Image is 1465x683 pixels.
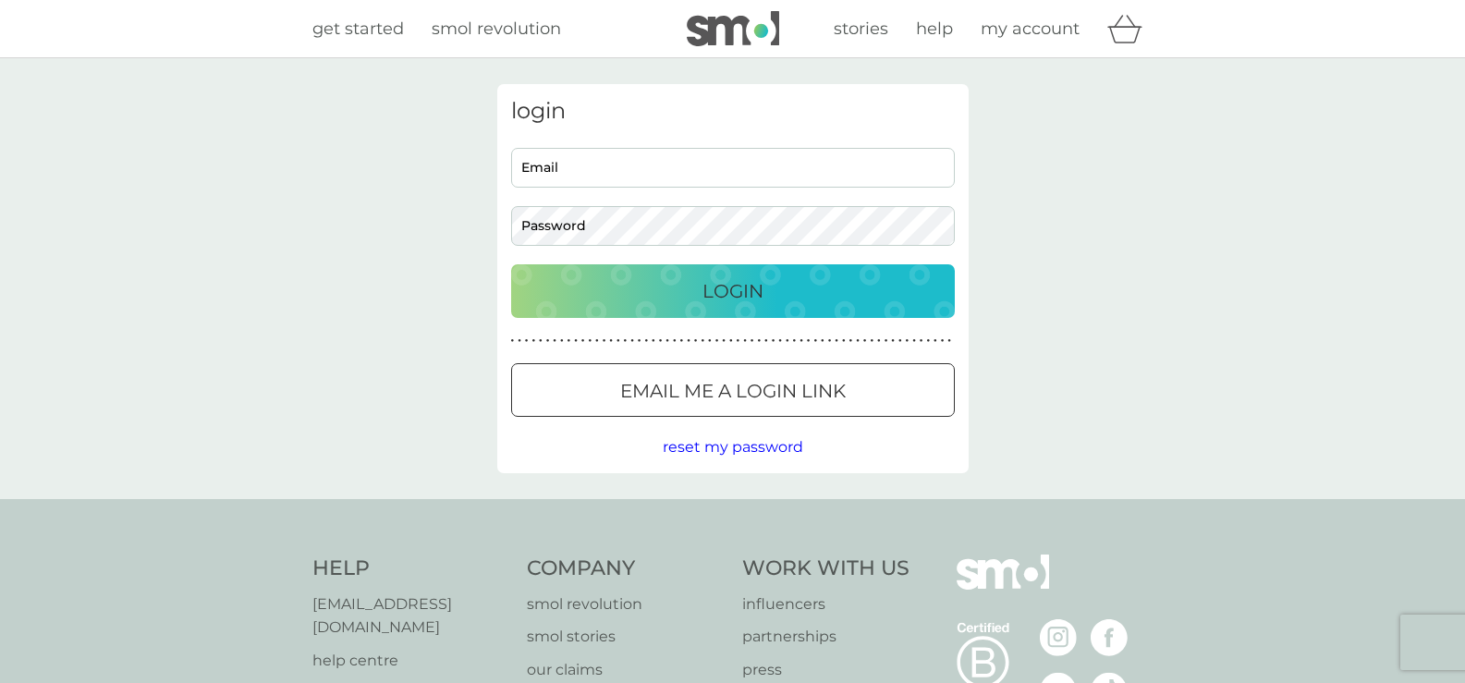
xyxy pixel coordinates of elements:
p: ● [680,336,684,346]
p: ● [856,336,860,346]
button: Email me a login link [511,363,955,417]
p: ● [828,336,832,346]
a: smol revolution [527,592,724,616]
a: influencers [742,592,910,616]
div: basket [1107,10,1154,47]
p: ● [624,336,628,346]
button: reset my password [663,435,803,459]
p: ● [539,336,543,346]
p: ● [638,336,641,346]
a: my account [981,16,1080,43]
img: smol [687,11,779,46]
p: ● [786,336,789,346]
p: ● [898,336,902,346]
p: ● [743,336,747,346]
h4: Help [312,555,509,583]
p: ● [778,336,782,346]
p: ● [609,336,613,346]
p: ● [568,336,571,346]
p: ● [807,336,811,346]
img: visit the smol Facebook page [1091,619,1128,656]
p: ● [531,336,535,346]
span: reset my password [663,438,803,456]
p: ● [891,336,895,346]
p: ● [659,336,663,346]
p: ● [617,336,620,346]
p: ● [800,336,803,346]
p: ● [595,336,599,346]
p: ● [764,336,768,346]
p: ● [652,336,655,346]
a: stories [834,16,888,43]
h4: Company [527,555,724,583]
p: ● [701,336,704,346]
p: ● [920,336,923,346]
p: ● [603,336,606,346]
p: ● [941,336,945,346]
p: ● [751,336,754,346]
p: ● [793,336,797,346]
p: ● [715,336,719,346]
p: ● [673,336,677,346]
p: ● [912,336,916,346]
p: ● [588,336,592,346]
a: our claims [527,658,724,682]
p: ● [581,336,585,346]
p: ● [553,336,556,346]
p: ● [546,336,550,346]
a: help centre [312,649,509,673]
a: smol revolution [432,16,561,43]
button: Login [511,264,955,318]
p: Login [702,276,763,306]
h3: login [511,98,955,125]
img: smol [957,555,1049,617]
span: help [916,18,953,39]
p: ● [722,336,726,346]
span: my account [981,18,1080,39]
a: smol stories [527,625,724,649]
a: press [742,658,910,682]
p: ● [729,336,733,346]
p: ● [813,336,817,346]
p: ● [560,336,564,346]
p: ● [630,336,634,346]
p: ● [518,336,521,346]
p: ● [906,336,910,346]
p: ● [708,336,712,346]
a: get started [312,16,404,43]
p: ● [842,336,846,346]
a: [EMAIL_ADDRESS][DOMAIN_NAME] [312,592,509,640]
p: ● [525,336,529,346]
p: ● [849,336,853,346]
h4: Work With Us [742,555,910,583]
p: ● [694,336,698,346]
p: ● [665,336,669,346]
p: ● [511,336,515,346]
a: help [916,16,953,43]
a: partnerships [742,625,910,649]
p: ● [926,336,930,346]
p: Email me a login link [620,376,846,406]
p: ● [737,336,740,346]
p: ● [870,336,873,346]
p: ● [821,336,824,346]
p: ● [934,336,937,346]
p: ● [644,336,648,346]
span: stories [834,18,888,39]
p: ● [687,336,690,346]
p: ● [863,336,867,346]
p: ● [885,336,888,346]
p: ● [835,336,838,346]
img: visit the smol Instagram page [1040,619,1077,656]
span: smol revolution [432,18,561,39]
p: ● [574,336,578,346]
p: ● [877,336,881,346]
